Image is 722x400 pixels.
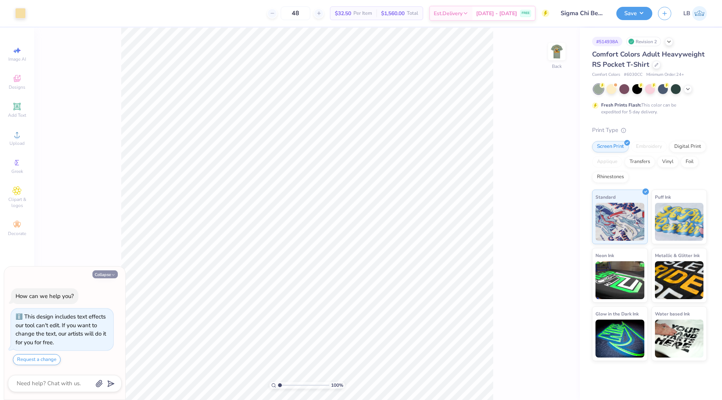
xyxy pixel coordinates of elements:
[92,270,118,278] button: Collapse
[626,37,661,46] div: Revision 2
[681,156,699,168] div: Foil
[16,313,106,346] div: This design includes text effects our tool can't edit. If you want to change the text, our artist...
[595,203,644,241] img: Standard
[592,50,705,69] span: Comfort Colors Adult Heavyweight RS Pocket T-Shirt
[595,320,644,358] img: Glow in the Dark Ink
[655,203,704,241] img: Puff Ink
[646,72,684,78] span: Minimum Order: 24 +
[669,141,706,152] div: Digital Print
[655,193,671,201] span: Puff Ink
[683,9,690,18] span: LB
[331,382,343,389] span: 100 %
[655,251,700,259] span: Metallic & Glitter Ink
[595,310,639,318] span: Glow in the Dark Ink
[601,102,641,108] strong: Fresh Prints Flash:
[11,168,23,174] span: Greek
[381,9,405,17] span: $1,560.00
[595,193,616,201] span: Standard
[683,6,707,21] a: LB
[281,6,310,20] input: – –
[601,102,694,115] div: This color can be expedited for 5 day delivery.
[552,63,562,70] div: Back
[592,37,622,46] div: # 514938A
[522,11,530,16] span: FREE
[592,171,629,183] div: Rhinestones
[624,72,642,78] span: # 6030CC
[434,9,463,17] span: Est. Delivery
[625,156,655,168] div: Transfers
[476,9,517,17] span: [DATE] - [DATE]
[8,112,26,118] span: Add Text
[616,7,652,20] button: Save
[657,156,678,168] div: Vinyl
[592,156,622,168] div: Applique
[592,126,707,135] div: Print Type
[595,251,614,259] span: Neon Ink
[549,44,564,59] img: Back
[4,196,30,209] span: Clipart & logos
[555,6,611,21] input: Untitled Design
[16,292,74,300] div: How can we help you?
[631,141,667,152] div: Embroidery
[595,261,644,299] img: Neon Ink
[9,140,25,146] span: Upload
[655,320,704,358] img: Water based Ink
[407,9,418,17] span: Total
[9,84,25,90] span: Designs
[353,9,372,17] span: Per Item
[335,9,351,17] span: $32.50
[8,231,26,237] span: Decorate
[655,310,690,318] span: Water based Ink
[592,72,620,78] span: Comfort Colors
[8,56,26,62] span: Image AI
[655,261,704,299] img: Metallic & Glitter Ink
[592,141,629,152] div: Screen Print
[692,6,707,21] img: Laken Brown
[13,354,61,365] button: Request a change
